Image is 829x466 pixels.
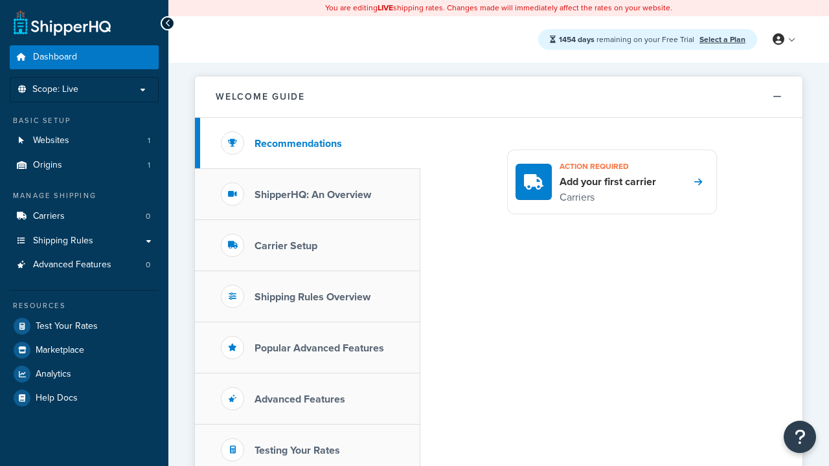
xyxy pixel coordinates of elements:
[10,300,159,311] div: Resources
[560,175,656,189] h4: Add your first carrier
[10,153,159,177] li: Origins
[33,236,93,247] span: Shipping Rules
[559,34,696,45] span: remaining on your Free Trial
[255,189,371,201] h3: ShipperHQ: An Overview
[33,135,69,146] span: Websites
[10,253,159,277] a: Advanced Features0
[10,253,159,277] li: Advanced Features
[36,321,98,332] span: Test Your Rates
[255,138,342,150] h3: Recommendations
[10,205,159,228] li: Carriers
[36,345,84,356] span: Marketplace
[146,260,150,271] span: 0
[255,342,384,354] h3: Popular Advanced Features
[10,190,159,201] div: Manage Shipping
[146,211,150,222] span: 0
[10,362,159,386] a: Analytics
[255,291,370,303] h3: Shipping Rules Overview
[32,84,78,95] span: Scope: Live
[10,129,159,153] li: Websites
[10,153,159,177] a: Origins1
[255,445,340,456] h3: Testing Your Rates
[255,240,317,252] h3: Carrier Setup
[33,260,111,271] span: Advanced Features
[10,229,159,253] a: Shipping Rules
[784,421,816,453] button: Open Resource Center
[33,211,65,222] span: Carriers
[559,34,595,45] strong: 1454 days
[33,160,62,171] span: Origins
[10,115,159,126] div: Basic Setup
[560,189,656,206] p: Carriers
[10,129,159,153] a: Websites1
[699,34,745,45] a: Select a Plan
[10,338,159,362] a: Marketplace
[560,158,656,175] h3: Action required
[36,393,78,404] span: Help Docs
[216,92,305,102] h2: Welcome Guide
[148,135,150,146] span: 1
[36,369,71,380] span: Analytics
[148,160,150,171] span: 1
[10,205,159,228] a: Carriers0
[10,386,159,410] a: Help Docs
[378,2,393,14] b: LIVE
[10,315,159,338] a: Test Your Rates
[255,394,345,405] h3: Advanced Features
[10,45,159,69] a: Dashboard
[195,76,802,118] button: Welcome Guide
[33,52,77,63] span: Dashboard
